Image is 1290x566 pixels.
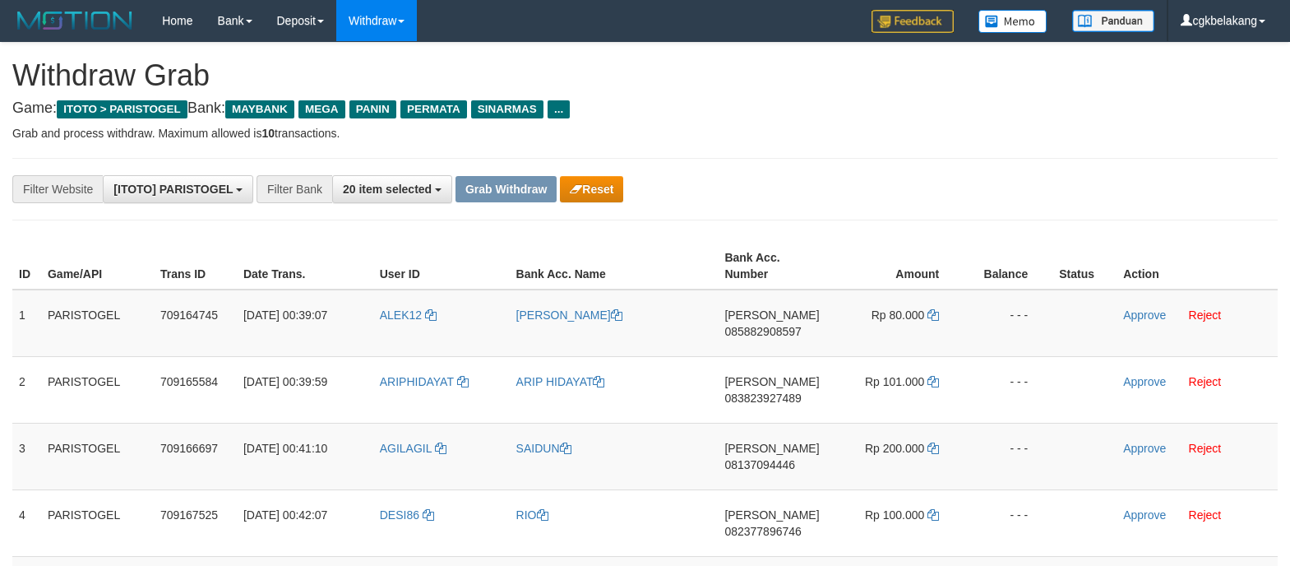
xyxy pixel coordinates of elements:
button: Grab Withdraw [455,176,557,202]
span: Rp 200.000 [865,442,924,455]
a: Copy 200000 to clipboard [927,442,939,455]
div: Filter Website [12,175,103,203]
h4: Game: Bank: [12,100,1278,117]
td: 4 [12,489,41,556]
span: MEGA [298,100,345,118]
th: Game/API [41,243,154,290]
span: [DATE] 00:41:10 [243,442,327,455]
a: Reject [1189,442,1222,455]
span: DESI86 [380,508,419,522]
span: 709166697 [160,442,218,455]
img: Feedback.jpg [872,10,954,33]
img: MOTION_logo.png [12,8,137,33]
span: ITOTO > PARISTOGEL [57,100,187,118]
td: - - - [964,423,1052,489]
span: [ITOTO] PARISTOGEL [113,183,233,196]
td: PARISTOGEL [41,489,154,556]
a: Approve [1123,309,1166,322]
div: Filter Bank [257,175,332,203]
span: SINARMAS [471,100,543,118]
img: panduan.png [1072,10,1154,32]
span: AGILAGIL [380,442,432,455]
td: 3 [12,423,41,489]
a: DESI86 [380,508,434,522]
td: - - - [964,489,1052,556]
span: Copy 08137094446 to clipboard [724,458,795,471]
th: Trans ID [154,243,237,290]
a: Copy 101000 to clipboard [927,375,939,388]
td: - - - [964,290,1052,357]
p: Grab and process withdraw. Maximum allowed is transactions. [12,125,1278,141]
a: SAIDUN [516,442,571,455]
a: RIO [516,508,548,522]
span: PANIN [349,100,396,118]
span: [PERSON_NAME] [724,442,819,455]
img: Button%20Memo.svg [978,10,1047,33]
td: PARISTOGEL [41,356,154,423]
span: [DATE] 00:39:07 [243,309,327,322]
td: PARISTOGEL [41,423,154,489]
th: ID [12,243,41,290]
span: Copy 083823927489 to clipboard [724,392,801,405]
a: ALEK12 [380,309,437,322]
button: Reset [560,176,623,202]
a: Reject [1189,508,1222,522]
span: [DATE] 00:39:59 [243,375,327,388]
td: - - - [964,356,1052,423]
td: 1 [12,290,41,357]
th: Balance [964,243,1052,290]
span: 709164745 [160,309,218,322]
button: 20 item selected [332,175,452,203]
span: 709167525 [160,508,218,522]
th: Date Trans. [237,243,373,290]
th: Amount [830,243,964,290]
a: Copy 80000 to clipboard [927,309,939,322]
td: 2 [12,356,41,423]
span: [PERSON_NAME] [724,508,819,522]
span: Copy 085882908597 to clipboard [724,325,801,338]
span: 20 item selected [343,183,432,196]
button: [ITOTO] PARISTOGEL [103,175,253,203]
span: ALEK12 [380,309,422,322]
a: Reject [1189,375,1222,388]
a: Approve [1123,442,1166,455]
th: Action [1117,243,1278,290]
td: PARISTOGEL [41,290,154,357]
span: Rp 80.000 [872,309,925,322]
th: Bank Acc. Number [718,243,830,290]
span: MAYBANK [225,100,294,118]
span: [DATE] 00:42:07 [243,508,327,522]
th: Status [1052,243,1117,290]
span: ARIPHIDAYAT [380,375,454,388]
a: AGILAGIL [380,442,446,455]
span: ... [548,100,570,118]
th: Bank Acc. Name [510,243,719,290]
span: [PERSON_NAME] [724,309,819,322]
th: User ID [373,243,510,290]
strong: 10 [261,127,275,140]
span: Copy 082377896746 to clipboard [724,525,801,538]
span: Rp 100.000 [865,508,924,522]
span: PERMATA [400,100,467,118]
span: [PERSON_NAME] [724,375,819,388]
span: 709165584 [160,375,218,388]
h1: Withdraw Grab [12,59,1278,92]
a: Approve [1123,375,1166,388]
a: ARIP HIDAYAT [516,375,605,388]
span: Rp 101.000 [865,375,924,388]
a: Copy 100000 to clipboard [927,508,939,522]
a: Approve [1123,508,1166,522]
a: Reject [1189,309,1222,322]
a: [PERSON_NAME] [516,309,622,322]
a: ARIPHIDAYAT [380,375,469,388]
